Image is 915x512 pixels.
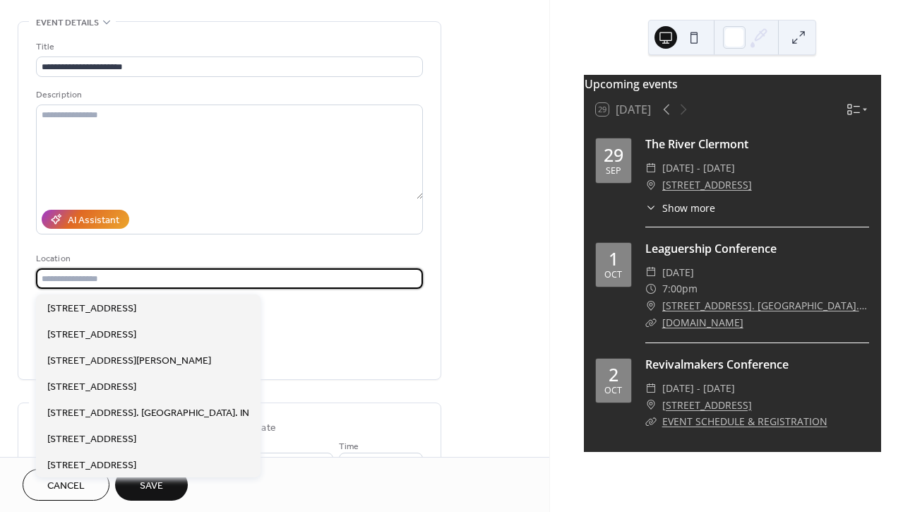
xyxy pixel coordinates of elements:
span: [DATE] - [DATE] [662,380,735,397]
span: [STREET_ADDRESS] [47,328,136,343]
div: Oct [604,386,622,395]
a: EVENT SCHEDULE & REGISTRATION [662,415,827,428]
span: [STREET_ADDRESS] [47,302,136,316]
div: 29 [604,146,623,164]
span: Show more [662,201,715,215]
div: ​ [645,413,657,430]
div: Description [36,88,420,102]
a: Leaguership Conference [645,241,777,256]
div: Title [36,40,420,54]
a: [STREET_ADDRESS] [662,177,752,194]
div: Location [36,251,420,266]
span: [STREET_ADDRESS] [47,380,136,395]
div: ​ [645,380,657,397]
div: ​ [645,264,657,281]
div: ​ [645,280,657,297]
div: ​ [645,177,657,194]
button: AI Assistant [42,210,129,229]
a: [STREET_ADDRESS]. [GEOGRAPHIC_DATA]. IN [662,297,869,314]
div: 2 [609,366,618,383]
div: ​ [645,201,657,215]
div: AI Assistant [68,213,119,228]
span: [STREET_ADDRESS]. [GEOGRAPHIC_DATA]. IN [47,406,249,421]
div: Sep [606,167,621,176]
a: [DOMAIN_NAME] [662,316,743,329]
button: ​Show more [645,201,715,215]
span: Save [140,479,163,494]
div: The River Clermont [645,136,869,153]
button: Cancel [23,469,109,501]
span: Cancel [47,479,85,494]
a: Revivalmakers Conference [645,357,789,372]
span: [STREET_ADDRESS] [47,432,136,447]
span: [DATE] - [DATE] [662,160,735,177]
span: [DATE] [662,264,694,281]
div: ​ [645,314,657,331]
div: Oct [604,270,622,280]
div: ​ [645,297,657,314]
button: Save [115,469,188,501]
span: Time [339,439,359,454]
div: ​ [645,397,657,414]
span: [STREET_ADDRESS] [47,458,136,473]
a: [STREET_ADDRESS] [662,397,752,414]
span: 7:00pm [662,280,698,297]
div: ​ [645,160,657,177]
span: Event details [36,16,99,30]
span: [STREET_ADDRESS][PERSON_NAME] [47,354,211,369]
div: 1 [609,250,618,268]
div: Upcoming events [585,76,880,93]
